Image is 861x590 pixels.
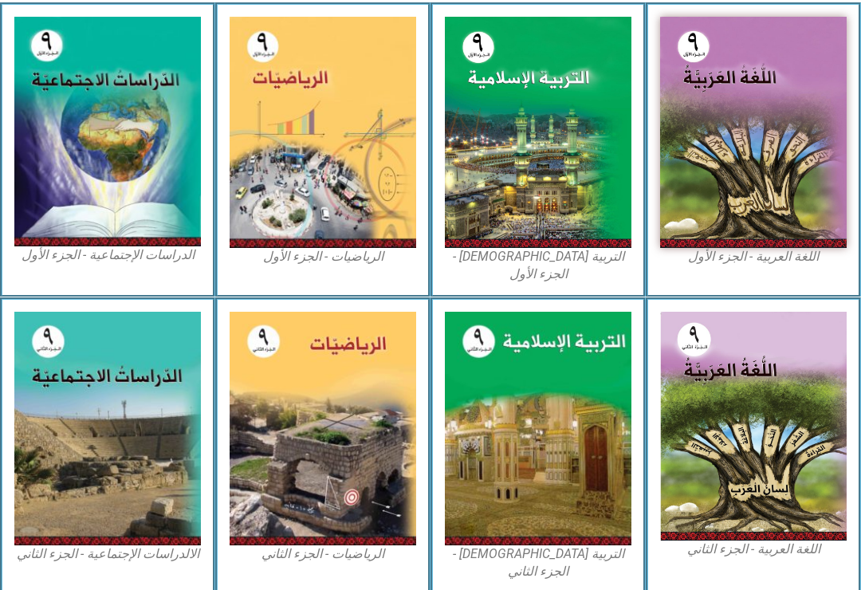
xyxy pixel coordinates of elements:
figcaption: الدراسات الإجتماعية - الجزء الأول​ [14,246,201,264]
figcaption: التربية [DEMOGRAPHIC_DATA] - الجزء الثاني [445,545,631,581]
figcaption: الرياضيات - الجزء الأول​ [230,248,416,265]
figcaption: اللغة العربية - الجزء الأول​ [660,248,847,265]
figcaption: التربية [DEMOGRAPHIC_DATA] - الجزء الأول [445,248,631,284]
figcaption: اللغة العربية - الجزء الثاني [660,541,847,558]
figcaption: الرياضيات - الجزء الثاني [230,545,416,563]
figcaption: الالدراسات الإجتماعية - الجزء الثاني [14,545,201,563]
